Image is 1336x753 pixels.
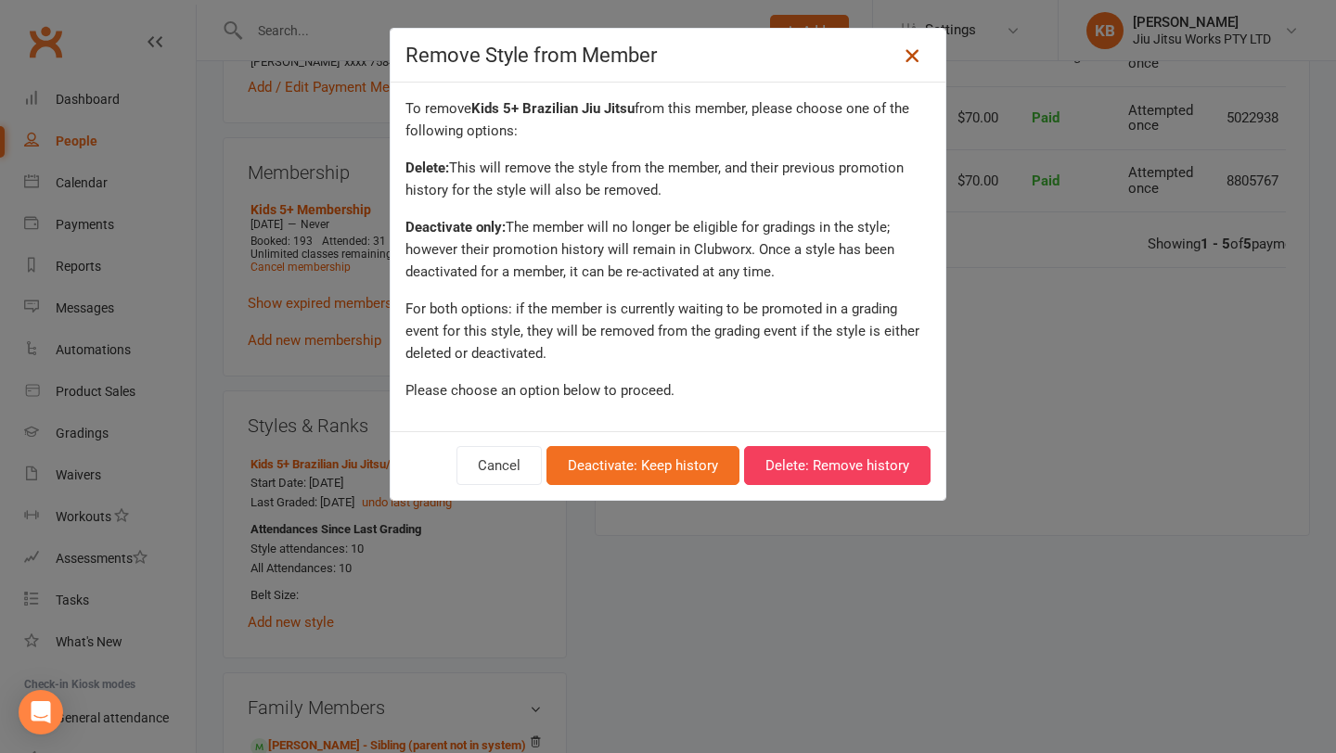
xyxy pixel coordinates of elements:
button: Deactivate: Keep history [546,446,739,485]
div: Open Intercom Messenger [19,690,63,734]
div: Please choose an option below to proceed. [405,379,931,402]
h4: Remove Style from Member [405,44,931,67]
strong: Kids 5+ Brazilian Jiu Jitsu [471,100,635,117]
div: For both options: if the member is currently waiting to be promoted in a grading event for this s... [405,298,931,364]
div: The member will no longer be eligible for gradings in the style; however their promotion history ... [405,216,931,283]
a: Close [897,41,927,70]
div: To remove from this member, please choose one of the following options: [405,97,931,142]
strong: Deactivate only: [405,219,506,236]
button: Cancel [456,446,542,485]
button: Delete: Remove history [744,446,931,485]
div: This will remove the style from the member, and their previous promotion history for the style wi... [405,157,931,201]
strong: Delete: [405,160,449,176]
